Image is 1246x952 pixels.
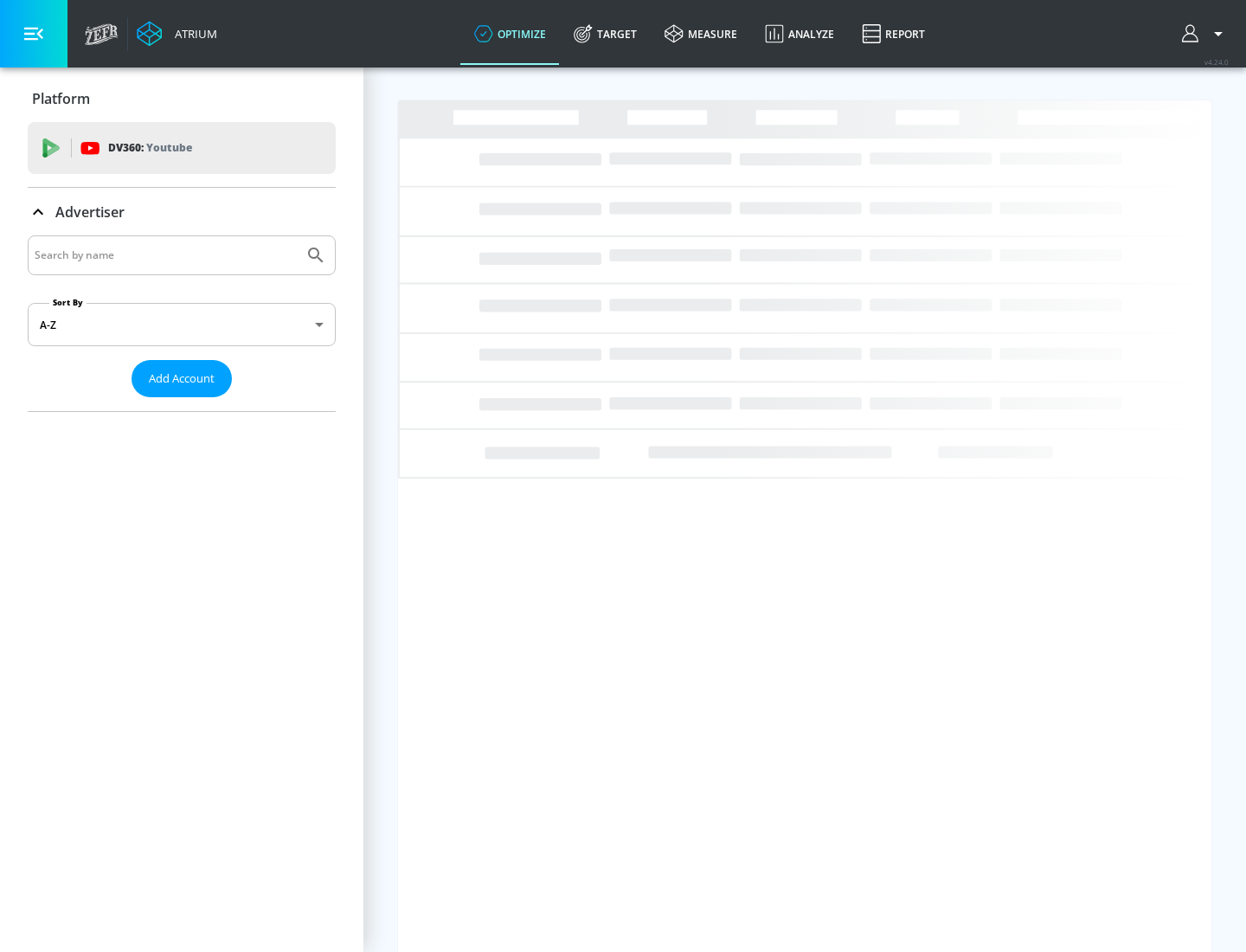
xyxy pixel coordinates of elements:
[28,235,336,411] div: Advertiser
[460,3,560,65] a: optimize
[55,203,125,222] p: Advertiser
[132,360,232,397] button: Add Account
[651,3,751,65] a: measure
[146,138,192,157] p: Youtube
[35,244,297,267] input: Search by name
[28,122,336,174] div: DV360: Youtube
[149,369,215,389] span: Add Account
[751,3,848,65] a: Analyze
[848,3,939,65] a: Report
[49,297,87,308] label: Sort By
[1204,57,1229,67] span: v 4.24.0
[28,397,336,411] nav: list of Advertiser
[32,89,90,108] p: Platform
[28,74,336,123] div: Platform
[108,138,192,158] p: DV360:
[28,188,336,236] div: Advertiser
[560,3,651,65] a: Target
[137,21,217,47] a: Atrium
[168,26,217,42] div: Atrium
[28,303,336,346] div: A-Z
